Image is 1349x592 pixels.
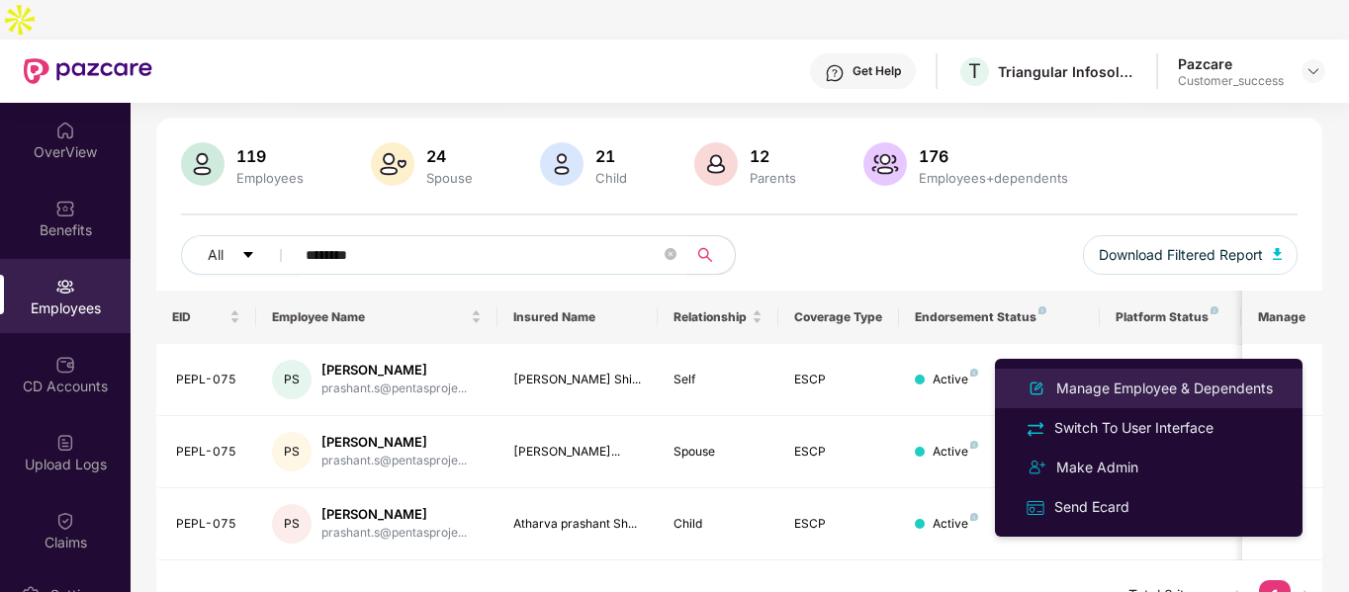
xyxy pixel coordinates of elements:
img: svg+xml;base64,PHN2ZyB4bWxucz0iaHR0cDovL3d3dy53My5vcmcvMjAwMC9zdmciIHdpZHRoPSI4IiBoZWlnaHQ9IjgiIH... [1038,306,1046,314]
div: Child [674,515,763,534]
div: [PERSON_NAME]... [513,443,643,462]
div: [PERSON_NAME] Shi... [513,371,643,389]
div: Atharva prashant Sh... [513,515,643,534]
img: svg+xml;base64,PHN2ZyBpZD0iQ2xhaW0iIHhtbG5zPSJodHRwOi8vd3d3LnczLm9yZy8yMDAwL3N2ZyIgd2lkdGg9IjIwIi... [55,511,75,531]
img: svg+xml;base64,PHN2ZyB4bWxucz0iaHR0cDovL3d3dy53My5vcmcvMjAwMC9zdmciIHhtbG5zOnhsaW5rPSJodHRwOi8vd3... [1273,248,1283,260]
img: svg+xml;base64,PHN2ZyB4bWxucz0iaHR0cDovL3d3dy53My5vcmcvMjAwMC9zdmciIHhtbG5zOnhsaW5rPSJodHRwOi8vd3... [540,142,584,186]
div: 24 [422,146,477,166]
button: search [686,235,736,275]
div: PS [272,432,312,471]
th: Manage [1242,291,1322,344]
img: svg+xml;base64,PHN2ZyBpZD0iSG9tZSIgeG1sbnM9Imh0dHA6Ly93d3cudzMub3JnLzIwMDAvc3ZnIiB3aWR0aD0iMjAiIG... [55,121,75,140]
img: svg+xml;base64,PHN2ZyBpZD0iQmVuZWZpdHMiIHhtbG5zPSJodHRwOi8vd3d3LnczLm9yZy8yMDAwL3N2ZyIgd2lkdGg9Ij... [55,199,75,218]
img: svg+xml;base64,PHN2ZyB4bWxucz0iaHR0cDovL3d3dy53My5vcmcvMjAwMC9zdmciIHdpZHRoPSIyNCIgaGVpZ2h0PSIyNC... [1025,418,1046,440]
th: Coverage Type [778,291,899,344]
img: svg+xml;base64,PHN2ZyBpZD0iSGVscC0zMngzMiIgeG1sbnM9Imh0dHA6Ly93d3cudzMub3JnLzIwMDAvc3ZnIiB3aWR0aD... [825,63,845,83]
div: [PERSON_NAME] [321,433,467,452]
div: Platform Status [1116,309,1224,325]
div: Employees [232,170,308,186]
div: Spouse [674,443,763,462]
div: [PERSON_NAME] [321,505,467,524]
div: Switch To User Interface [1050,417,1217,439]
span: Employee Name [272,309,467,325]
div: prashant.s@pentasproje... [321,524,467,543]
button: Allcaret-down [181,235,302,275]
div: Endorsement Status [915,309,1084,325]
div: prashant.s@pentasproje... [321,380,467,398]
img: New Pazcare Logo [24,58,152,84]
div: Make Admin [1052,457,1142,478]
div: 176 [915,146,1072,166]
span: caret-down [241,248,255,264]
th: Relationship [658,291,778,344]
div: Active [933,515,978,534]
img: svg+xml;base64,PHN2ZyBpZD0iQ0RfQWNjb3VudHMiIGRhdGEtbmFtZT0iQ0QgQWNjb3VudHMiIHhtbG5zPSJodHRwOi8vd3... [55,355,75,375]
div: Parents [746,170,800,186]
div: Get Help [853,63,901,79]
span: close-circle [665,248,676,260]
th: Employee Name [256,291,497,344]
div: Self [674,371,763,389]
button: Download Filtered Report [1083,235,1299,275]
span: EID [172,309,226,325]
div: ESCP [794,371,883,389]
span: close-circle [665,246,676,265]
img: svg+xml;base64,PHN2ZyB4bWxucz0iaHR0cDovL3d3dy53My5vcmcvMjAwMC9zdmciIHhtbG5zOnhsaW5rPSJodHRwOi8vd3... [181,142,225,186]
div: Active [933,371,978,389]
img: svg+xml;base64,PHN2ZyBpZD0iVXBsb2FkX0xvZ3MiIGRhdGEtbmFtZT0iVXBsb2FkIExvZ3MiIHhtbG5zPSJodHRwOi8vd3... [55,433,75,453]
th: EID [156,291,257,344]
img: svg+xml;base64,PHN2ZyB4bWxucz0iaHR0cDovL3d3dy53My5vcmcvMjAwMC9zdmciIHdpZHRoPSIyNCIgaGVpZ2h0PSIyNC... [1025,456,1048,479]
img: svg+xml;base64,PHN2ZyBpZD0iRHJvcGRvd24tMzJ4MzIiIHhtbG5zPSJodHRwOi8vd3d3LnczLm9yZy8yMDAwL3N2ZyIgd2... [1305,63,1321,79]
span: search [686,247,725,263]
div: PS [272,504,312,544]
div: [PERSON_NAME] [321,361,467,380]
img: svg+xml;base64,PHN2ZyBpZD0iRW1wbG95ZWVzIiB4bWxucz0iaHR0cDovL3d3dy53My5vcmcvMjAwMC9zdmciIHdpZHRoPS... [55,277,75,296]
div: PEPL-075 [176,371,241,389]
div: prashant.s@pentasproje... [321,452,467,470]
span: All [208,244,224,266]
div: Pazcare [1178,54,1284,73]
div: ESCP [794,443,883,462]
div: PEPL-075 [176,515,241,534]
img: svg+xml;base64,PHN2ZyB4bWxucz0iaHR0cDovL3d3dy53My5vcmcvMjAwMC9zdmciIHhtbG5zOnhsaW5rPSJodHRwOi8vd3... [694,142,738,186]
span: T [968,59,981,83]
div: Active [933,443,978,462]
span: Download Filtered Report [1099,244,1263,266]
img: svg+xml;base64,PHN2ZyB4bWxucz0iaHR0cDovL3d3dy53My5vcmcvMjAwMC9zdmciIHdpZHRoPSIxNiIgaGVpZ2h0PSIxNi... [1025,497,1046,519]
img: svg+xml;base64,PHN2ZyB4bWxucz0iaHR0cDovL3d3dy53My5vcmcvMjAwMC9zdmciIHdpZHRoPSI4IiBoZWlnaHQ9IjgiIH... [970,369,978,377]
img: svg+xml;base64,PHN2ZyB4bWxucz0iaHR0cDovL3d3dy53My5vcmcvMjAwMC9zdmciIHdpZHRoPSI4IiBoZWlnaHQ9IjgiIH... [970,513,978,521]
img: svg+xml;base64,PHN2ZyB4bWxucz0iaHR0cDovL3d3dy53My5vcmcvMjAwMC9zdmciIHdpZHRoPSI4IiBoZWlnaHQ9IjgiIH... [1211,306,1218,314]
div: ESCP [794,515,883,534]
span: Relationship [674,309,748,325]
div: Child [591,170,631,186]
img: svg+xml;base64,PHN2ZyB4bWxucz0iaHR0cDovL3d3dy53My5vcmcvMjAwMC9zdmciIHhtbG5zOnhsaW5rPSJodHRwOi8vd3... [863,142,907,186]
div: Triangular Infosolutions Private Limited [998,62,1136,81]
div: Spouse [422,170,477,186]
th: Insured Name [497,291,659,344]
div: 12 [746,146,800,166]
div: PEPL-075 [176,443,241,462]
div: Send Ecard [1050,496,1133,518]
div: Manage Employee & Dependents [1052,378,1277,399]
div: PS [272,360,312,399]
div: Customer_success [1178,73,1284,89]
img: svg+xml;base64,PHN2ZyB4bWxucz0iaHR0cDovL3d3dy53My5vcmcvMjAwMC9zdmciIHhtbG5zOnhsaW5rPSJodHRwOi8vd3... [371,142,414,186]
img: svg+xml;base64,PHN2ZyB4bWxucz0iaHR0cDovL3d3dy53My5vcmcvMjAwMC9zdmciIHdpZHRoPSI4IiBoZWlnaHQ9IjgiIH... [970,441,978,449]
div: Employees+dependents [915,170,1072,186]
div: 21 [591,146,631,166]
div: 119 [232,146,308,166]
img: svg+xml;base64,PHN2ZyB4bWxucz0iaHR0cDovL3d3dy53My5vcmcvMjAwMC9zdmciIHhtbG5zOnhsaW5rPSJodHRwOi8vd3... [1025,377,1048,400]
